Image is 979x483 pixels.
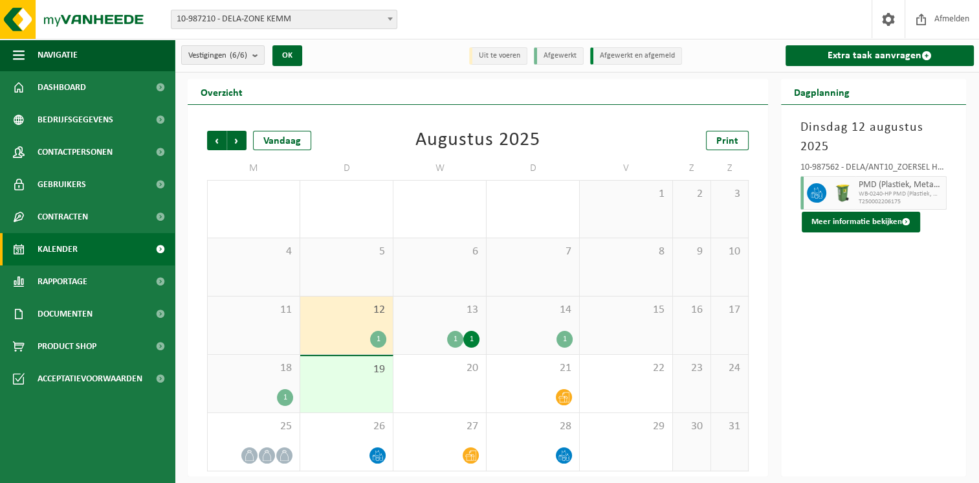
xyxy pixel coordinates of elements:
[307,363,386,377] span: 19
[586,245,666,259] span: 8
[716,136,738,146] span: Print
[207,157,300,180] td: M
[400,245,479,259] span: 6
[214,303,293,317] span: 11
[679,245,704,259] span: 9
[38,136,113,168] span: Contactpersonen
[214,420,293,434] span: 25
[718,303,742,317] span: 17
[188,79,256,104] h2: Overzicht
[400,303,479,317] span: 13
[38,363,142,395] span: Acceptatievoorwaarden
[493,303,573,317] span: 14
[706,131,749,150] a: Print
[586,420,666,434] span: 29
[580,157,673,180] td: V
[493,245,573,259] span: 7
[307,420,386,434] span: 26
[38,233,78,265] span: Kalender
[781,79,863,104] h2: Dagplanning
[38,201,88,233] span: Contracten
[800,163,947,176] div: 10-987562 - DELA/ANT10_ZOERSEL HANDELSLEI - ZOERSEL
[469,47,527,65] li: Uit te voeren
[307,303,386,317] span: 12
[679,361,704,376] span: 23
[800,118,947,157] h3: Dinsdag 12 augustus 2025
[230,51,247,60] count: (6/6)
[556,331,573,348] div: 1
[171,10,397,28] span: 10-987210 - DELA-ZONE KEMM
[679,187,704,201] span: 2
[171,10,397,29] span: 10-987210 - DELA-ZONE KEMM
[590,47,682,65] li: Afgewerkt en afgemeld
[214,245,293,259] span: 4
[534,47,584,65] li: Afgewerkt
[586,303,666,317] span: 15
[859,190,943,198] span: WB-0240-HP PMD (Plastiek, Metaal, Drankkartons) (bedrijven)
[859,180,943,190] span: PMD (Plastiek, Metaal, Drankkartons) (bedrijven)
[786,45,974,66] a: Extra taak aanvragen
[38,39,78,71] span: Navigatie
[718,420,742,434] span: 31
[802,212,920,232] button: Meer informatie bekijken
[400,361,479,376] span: 20
[38,71,86,104] span: Dashboard
[272,45,302,66] button: OK
[181,45,265,65] button: Vestigingen(6/6)
[38,298,93,330] span: Documenten
[586,187,666,201] span: 1
[38,265,87,298] span: Rapportage
[38,104,113,136] span: Bedrijfsgegevens
[415,131,540,150] div: Augustus 2025
[718,187,742,201] span: 3
[833,183,852,203] img: WB-0240-HPE-GN-50
[586,361,666,376] span: 22
[493,420,573,434] span: 28
[679,420,704,434] span: 30
[38,330,96,363] span: Product Shop
[307,245,386,259] span: 5
[400,420,479,434] span: 27
[277,389,293,406] div: 1
[207,131,226,150] span: Vorige
[718,245,742,259] span: 10
[188,46,247,65] span: Vestigingen
[711,157,749,180] td: Z
[679,303,704,317] span: 16
[493,361,573,376] span: 21
[393,157,487,180] td: W
[253,131,311,150] div: Vandaag
[718,361,742,376] span: 24
[487,157,580,180] td: D
[673,157,711,180] td: Z
[463,331,479,348] div: 1
[447,331,463,348] div: 1
[370,331,386,348] div: 1
[859,198,943,206] span: T250002206175
[38,168,86,201] span: Gebruikers
[214,361,293,376] span: 18
[300,157,393,180] td: D
[227,131,247,150] span: Volgende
